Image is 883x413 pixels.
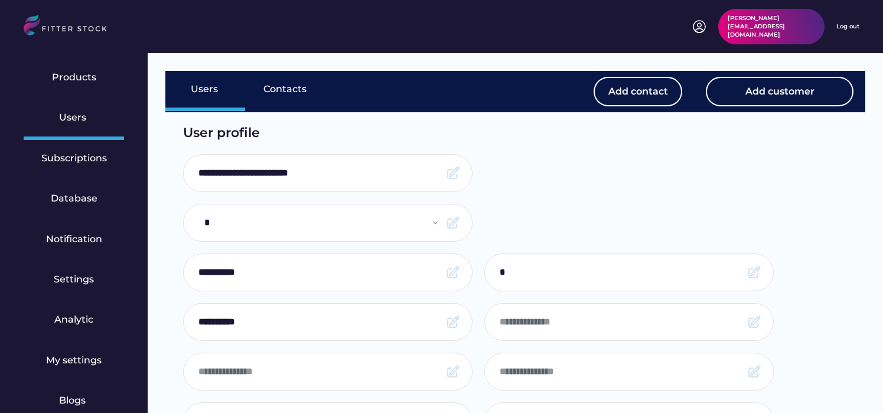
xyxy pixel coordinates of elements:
[263,83,307,96] div: Contacts
[52,71,96,84] div: Products
[183,124,747,142] div: User profile
[446,315,460,329] img: Frame.svg
[446,265,460,279] img: Frame.svg
[59,111,89,124] div: Users
[54,313,93,326] div: Analytic
[833,366,871,401] iframe: chat widget
[59,394,89,407] div: Blogs
[747,265,761,279] img: Frame.svg
[706,77,853,106] button: Add customer
[747,315,761,329] img: Frame.svg
[51,192,97,205] div: Database
[41,152,107,165] div: Subscriptions
[46,354,102,367] div: My settings
[191,83,220,96] div: Users
[46,233,102,246] div: Notification
[728,14,815,39] div: [PERSON_NAME][EMAIL_ADDRESS][DOMAIN_NAME]
[54,273,94,286] div: Settings
[692,19,706,34] img: profile-circle.svg
[446,365,460,379] img: Frame.svg
[836,22,859,31] div: Log out
[446,216,460,230] img: Frame.svg
[24,15,117,39] img: LOGO.svg
[446,166,460,180] img: Frame.svg
[747,365,761,379] img: Frame.svg
[594,77,682,106] button: Add contact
